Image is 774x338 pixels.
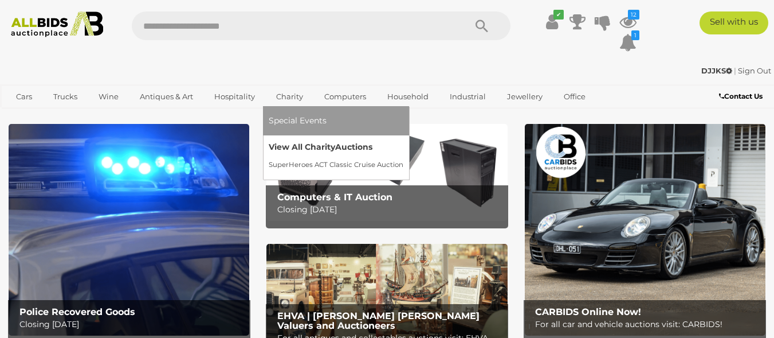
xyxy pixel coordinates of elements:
i: 1 [631,30,639,40]
b: EHVA | [PERSON_NAME] [PERSON_NAME] Valuers and Auctioneers [277,310,480,332]
img: CARBIDS Online Now! [525,124,765,335]
p: Closing [DATE] [277,203,502,217]
a: Wine [91,87,126,106]
img: Allbids.com.au [6,11,109,37]
a: Computers [317,87,374,106]
a: Office [556,87,593,106]
a: Cars [9,87,40,106]
a: Antiques & Art [132,87,201,106]
a: 1 [619,32,637,53]
a: 12 [619,11,637,32]
i: ✔ [553,10,564,20]
a: Sports [9,106,47,125]
a: [GEOGRAPHIC_DATA] [53,106,150,125]
a: Trucks [46,87,85,106]
a: Charity [269,87,311,106]
p: Closing [DATE] [19,317,245,332]
a: Sign Out [738,66,771,75]
i: 12 [628,10,639,20]
a: Household [380,87,436,106]
a: Police Recovered Goods Police Recovered Goods Closing [DATE] [9,124,249,335]
a: Contact Us [719,90,765,103]
strong: DJJKS [701,66,732,75]
b: Police Recovered Goods [19,306,135,317]
b: Contact Us [719,92,763,100]
a: Jewellery [500,87,550,106]
a: DJJKS [701,66,734,75]
a: Computers & IT Auction Computers & IT Auction Closing [DATE] [266,124,507,220]
img: Police Recovered Goods [9,124,249,335]
b: Computers & IT Auction [277,192,392,203]
span: | [734,66,736,75]
button: Search [453,11,510,40]
a: Industrial [442,87,493,106]
a: ✔ [544,11,561,32]
a: CARBIDS Online Now! CARBIDS Online Now! For all car and vehicle auctions visit: CARBIDS! [525,124,765,335]
b: CARBIDS Online Now! [535,306,641,317]
a: Hospitality [207,87,262,106]
a: Sell with us [700,11,768,34]
p: For all car and vehicle auctions visit: CARBIDS! [535,317,760,332]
